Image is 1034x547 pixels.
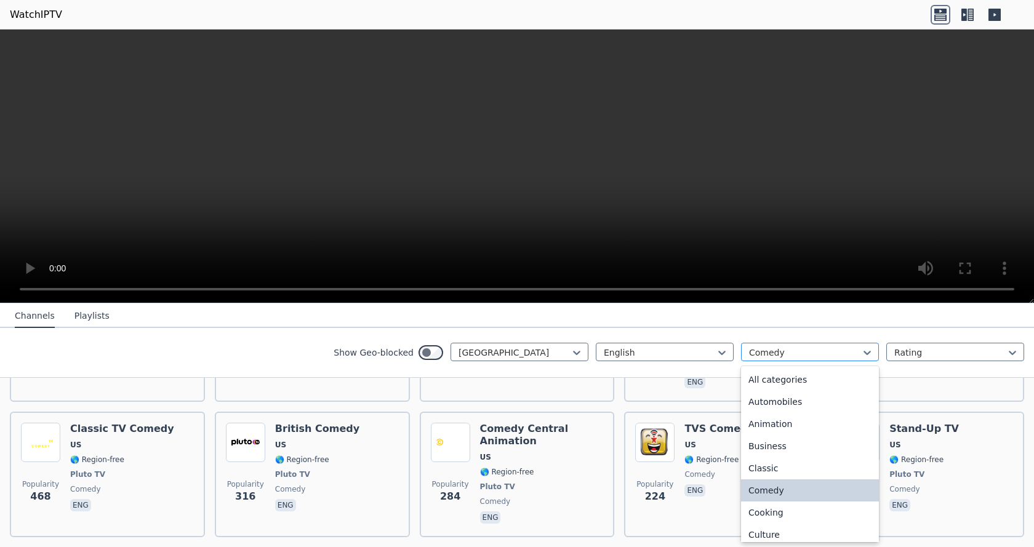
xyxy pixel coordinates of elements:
[235,489,255,504] span: 316
[480,511,501,524] p: eng
[889,440,900,450] span: US
[889,484,920,494] span: comedy
[226,423,265,462] img: British Comedy
[684,423,804,435] h6: TVS Comedy Network
[741,369,879,391] div: All categories
[480,467,534,477] span: 🌎 Region-free
[70,423,174,435] h6: Classic TV Comedy
[431,423,470,462] img: Comedy Central Animation
[275,469,310,479] span: Pluto TV
[741,413,879,435] div: Animation
[741,479,879,501] div: Comedy
[275,499,296,511] p: eng
[684,484,705,497] p: eng
[275,455,329,465] span: 🌎 Region-free
[22,479,59,489] span: Popularity
[15,305,55,328] button: Channels
[741,435,879,457] div: Business
[741,524,879,546] div: Culture
[889,469,924,479] span: Pluto TV
[684,455,739,465] span: 🌎 Region-free
[480,452,491,462] span: US
[480,423,604,447] h6: Comedy Central Animation
[334,346,414,359] label: Show Geo-blocked
[275,484,306,494] span: comedy
[635,423,675,462] img: TVS Comedy Network
[636,479,673,489] span: Popularity
[684,376,705,388] p: eng
[70,469,105,479] span: Pluto TV
[741,391,879,413] div: Automobiles
[889,423,959,435] h6: Stand-Up TV
[70,440,81,450] span: US
[645,489,665,504] span: 224
[70,484,101,494] span: comedy
[440,489,460,504] span: 284
[889,455,944,465] span: 🌎 Region-free
[10,7,62,22] a: WatchIPTV
[21,423,60,462] img: Classic TV Comedy
[684,469,715,479] span: comedy
[30,489,50,504] span: 468
[480,497,511,506] span: comedy
[889,499,910,511] p: eng
[480,482,515,492] span: Pluto TV
[275,423,359,435] h6: British Comedy
[74,305,110,328] button: Playlists
[684,440,695,450] span: US
[741,457,879,479] div: Classic
[70,499,91,511] p: eng
[275,440,286,450] span: US
[227,479,264,489] span: Popularity
[70,455,124,465] span: 🌎 Region-free
[741,501,879,524] div: Cooking
[432,479,469,489] span: Popularity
